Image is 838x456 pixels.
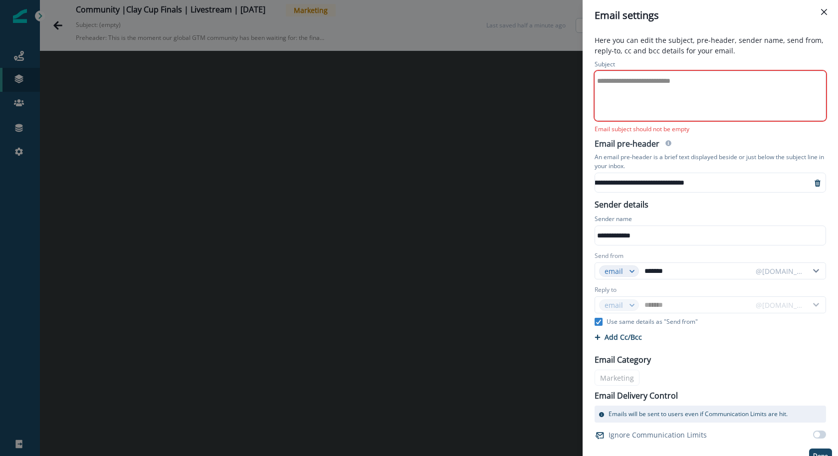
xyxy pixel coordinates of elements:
[595,151,826,173] p: An email pre-header is a brief text displayed beside or just below the subject line in your inbox.
[595,251,624,260] label: Send from
[595,215,632,226] p: Sender name
[595,60,615,71] p: Subject
[607,317,698,326] p: Use same details as "Send from"
[816,4,832,20] button: Close
[595,354,651,366] p: Email Category
[589,35,832,58] p: Here you can edit the subject, pre-header, sender name, send from, reply-to, cc and bcc details f...
[595,8,826,23] div: Email settings
[756,266,804,276] div: @[DOMAIN_NAME]
[609,410,788,419] p: Emails will be sent to users even if Communication Limits are hit.
[595,285,617,294] label: Reply to
[605,266,625,276] div: email
[814,179,822,187] svg: remove-preheader
[595,332,642,342] button: Add Cc/Bcc
[595,139,659,151] h2: Email pre-header
[589,197,654,211] p: Sender details
[595,390,678,402] p: Email Delivery Control
[595,125,826,133] div: Email subject should not be empty
[609,430,707,440] p: Ignore Communication Limits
